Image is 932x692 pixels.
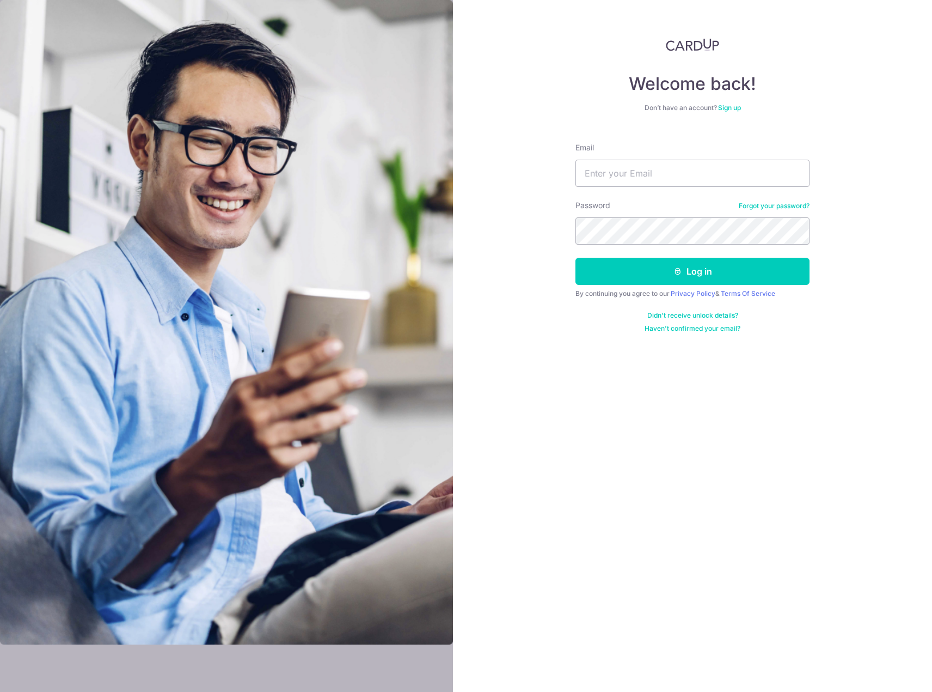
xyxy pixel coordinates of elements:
[575,142,594,153] label: Email
[666,38,719,51] img: CardUp Logo
[575,289,810,298] div: By continuing you agree to our &
[647,311,738,320] a: Didn't receive unlock details?
[739,202,810,210] a: Forgot your password?
[575,200,610,211] label: Password
[575,73,810,95] h4: Welcome back!
[575,258,810,285] button: Log in
[575,104,810,112] div: Don’t have an account?
[718,104,741,112] a: Sign up
[575,160,810,187] input: Enter your Email
[721,289,775,298] a: Terms Of Service
[645,324,740,333] a: Haven't confirmed your email?
[671,289,715,298] a: Privacy Policy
